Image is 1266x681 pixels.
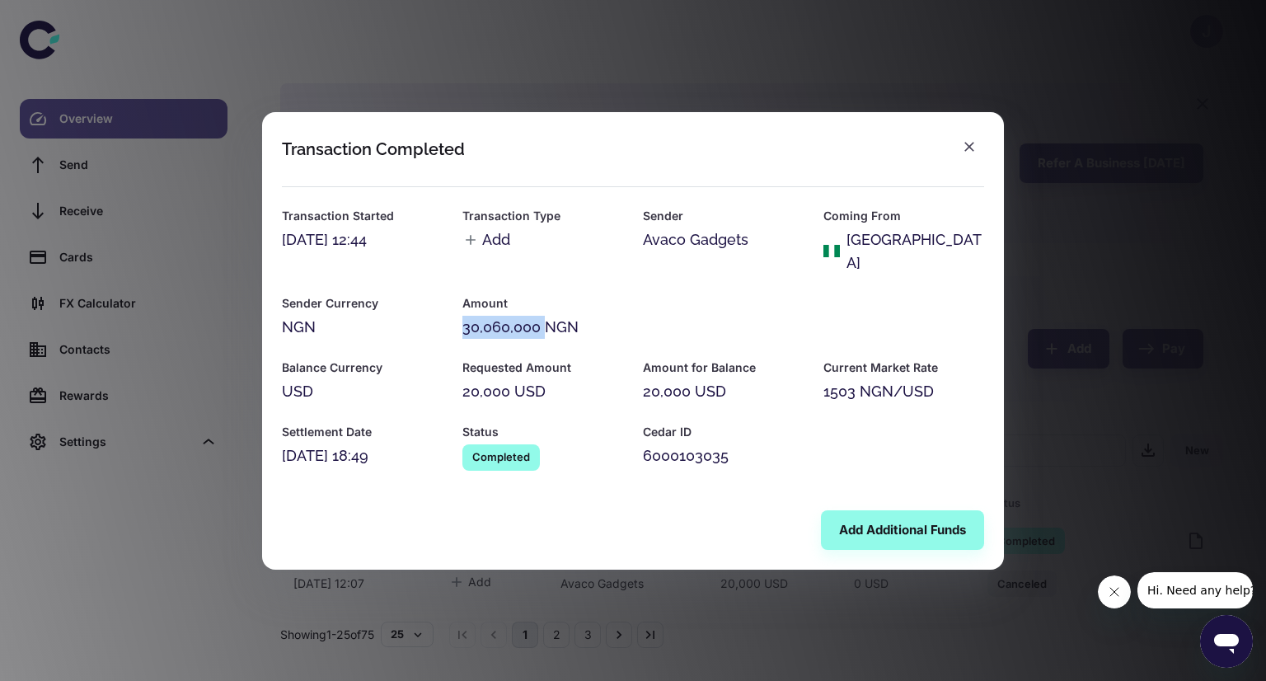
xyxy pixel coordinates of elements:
span: Add [462,228,510,251]
h6: Transaction Type [462,207,623,225]
span: Completed [462,449,540,465]
iframe: Close message [1098,575,1131,608]
h6: Sender Currency [282,294,443,312]
h6: Amount for Balance [643,359,804,377]
h6: Balance Currency [282,359,443,377]
div: [GEOGRAPHIC_DATA] [846,228,984,275]
span: Hi. Need any help? [10,12,119,25]
div: [DATE] 18:49 [282,444,443,467]
div: Transaction Completed [282,139,465,159]
button: Add Additional Funds [821,510,984,550]
h6: Settlement Date [282,423,443,441]
iframe: Button to launch messaging window [1200,615,1253,668]
h6: Cedar ID [643,423,804,441]
h6: Current Market Rate [823,359,984,377]
h6: Requested Amount [462,359,623,377]
div: NGN [282,316,443,339]
h6: Status [462,423,623,441]
h6: Amount [462,294,984,312]
h6: Sender [643,207,804,225]
div: 20,000 USD [643,380,804,403]
div: USD [282,380,443,403]
div: 1503 NGN/USD [823,380,984,403]
div: 6000103035 [643,444,804,467]
div: Avaco Gadgets [643,228,804,251]
div: [DATE] 12:44 [282,228,443,251]
div: 30,060,000 NGN [462,316,984,339]
h6: Transaction Started [282,207,443,225]
h6: Coming From [823,207,984,225]
iframe: Message from company [1137,572,1253,608]
div: 20,000 USD [462,380,623,403]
